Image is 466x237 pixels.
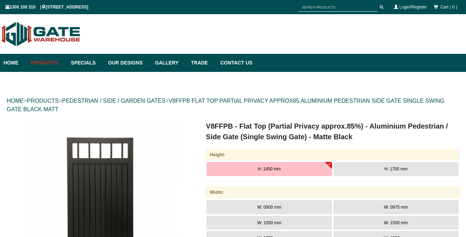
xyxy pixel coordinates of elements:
span: H: 1450 mm [258,167,281,171]
div: > > > [7,90,459,121]
a: Contact Us [217,54,252,72]
span: 1300 100 310 | [STREET_ADDRESS] [5,5,88,10]
button: W: 1500 mm [333,216,459,230]
button: W: 0975 mm [333,200,459,214]
div: Width: [206,187,459,198]
button: W: 1050 mm [206,216,332,230]
h1: V8FFPB - Flat Top (Partial Privacy approx.85%) - Aluminium Pedestrian / Side Gate (Single Swing G... [206,121,459,142]
span: Cart ( 0 ) [441,5,457,10]
a: PRODUCTS [27,98,59,104]
span: W: 1050 mm [257,220,281,225]
a: Login/Register [400,5,427,10]
div: Height: [206,149,459,160]
button: W: 0900 mm [206,200,332,214]
button: H: 1700 mm [333,162,459,176]
span: H: 1700 mm [384,167,407,171]
a: Our Designs [105,54,152,72]
a: PEDESTRIAN / SIDE / GARDEN GATES [62,98,165,104]
a: Home [4,54,27,72]
button: H: 1450 mm [206,162,332,176]
span: W: 0975 mm [384,205,408,210]
a: Gallery [152,54,187,72]
a: Trade [187,54,217,72]
a: Products [27,54,68,72]
a: HOME [7,98,24,104]
span: W: 1500 mm [384,220,408,225]
span: W: 0900 mm [257,205,281,210]
a: V8FFPB FLAT TOP PARTIAL PRIVACY APPROX85 ALUMINIUM PEDESTRIAN SIDE GATE SINGLE SWING GATE BLACK MATT [7,98,444,112]
a: Specials [68,54,105,72]
input: SEARCH PRODUCTS [298,3,377,12]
